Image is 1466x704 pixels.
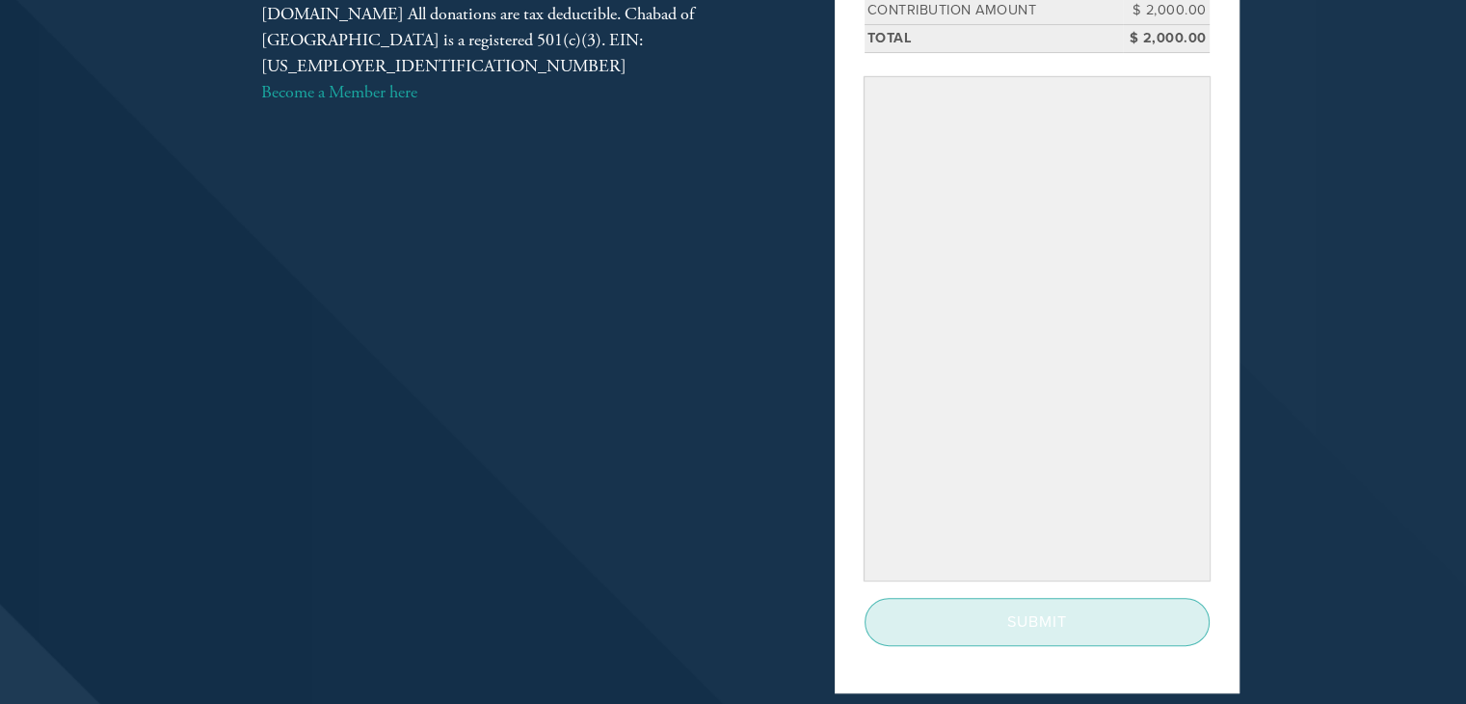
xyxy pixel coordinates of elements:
td: $ 2,000.00 [1123,24,1210,52]
td: Total [865,24,1123,52]
a: Become a Member here [261,81,417,103]
iframe: Secure payment input frame [868,81,1206,577]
